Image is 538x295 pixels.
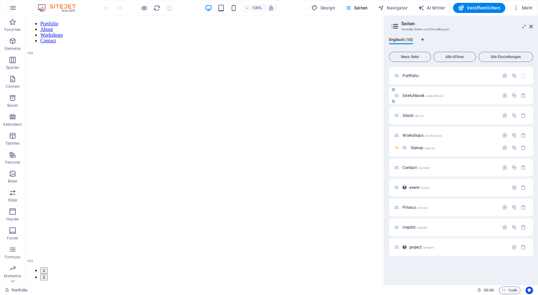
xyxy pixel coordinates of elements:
a: Klick, um Auswahl aufzuheben. Doppelklick öffnet Seitenverwaltung [5,286,27,294]
button: Navigator [375,3,410,13]
div: Duplizieren [511,93,517,98]
span: 00 00 [484,286,494,294]
span: /about [414,114,424,117]
div: Entfernen [521,205,526,210]
h6: 100% [252,4,262,12]
div: Einstellungen [502,133,507,138]
p: Marketing [4,274,21,279]
p: Slider [8,198,18,203]
span: : [488,288,489,292]
div: Design (Strg+Alt+Y) [309,3,338,13]
div: Duplizieren [511,205,517,210]
span: Veröffentlichen [458,5,500,11]
span: /contact [417,166,429,170]
span: Klick, um Seite zu öffnen [402,93,443,98]
div: Die Startseite kann nicht gelöscht werden [521,73,526,78]
span: /sketchbook [425,94,443,98]
div: Entfernen [521,145,526,150]
span: /imprint [416,226,427,229]
button: Design [309,3,338,13]
div: Dieses Layout wird als Template für alle Einträge dieser Collection genutzt (z.B. ein Blog Post).... [402,244,407,250]
span: Klick, um Seite zu öffnen [402,133,442,138]
p: Spalten [6,65,19,70]
span: /project [422,246,433,249]
div: Entfernen [521,185,526,190]
span: Klick, um Seite zu öffnen [402,165,429,170]
div: project/project [407,245,508,249]
div: Entfernen [521,225,526,230]
span: Klick, um Seite zu öffnen [402,73,420,78]
p: Content [6,84,20,89]
span: Design [311,5,335,11]
img: Editor Logo [36,4,84,12]
div: Portfolio/ [401,74,499,78]
p: Footer [7,236,18,241]
p: Favoriten [4,27,21,32]
div: Image Slider [3,33,356,265]
span: /privacy [416,206,428,209]
div: Einstellungen [511,185,517,190]
div: Einstellungen [502,205,507,210]
p: Header [6,217,19,222]
span: Klick, um Seite zu öffnen [409,245,433,250]
div: Sketchbook/sketchbook [401,93,499,98]
button: Alle Einstellungen [478,52,533,62]
div: Entfernen [521,133,526,138]
p: Features [5,160,20,165]
p: Formular [5,255,21,260]
div: Contact/contact [401,166,499,170]
div: Einstellungen [502,145,507,150]
div: Duplizieren [511,73,517,78]
div: Duplizieren [511,113,517,118]
p: Akkordeon [3,122,22,127]
div: event/event [407,185,508,190]
div: Duplizieren [511,145,517,150]
div: Duplizieren [511,133,517,138]
span: Klick, um Seite zu öffnen [409,185,429,190]
button: reload [153,4,160,12]
button: Veröffentlichen [453,3,505,13]
div: Entfernen [521,244,526,250]
span: Seiten [345,5,368,11]
p: Bilder [8,179,18,184]
div: Signup/signup [408,146,499,150]
button: 100% [242,4,265,12]
p: Boxen [7,103,18,108]
span: Alle Einstellungen [481,55,530,59]
div: Einstellungen [502,113,507,118]
i: Seite neu laden [153,4,160,12]
span: / [419,74,420,78]
button: Usercentrics [525,286,533,294]
i: Bei Größenänderung Zoomstufe automatisch an das gewählte Gerät anpassen. [268,5,274,11]
div: Imprint/imprint [401,225,499,229]
button: Alle öffnen [433,52,476,62]
button: Seiten [343,3,370,13]
span: Klick, um Seite zu öffnen [402,205,428,210]
div: Entfernen [521,93,526,98]
div: Einstellungen [511,244,517,250]
span: Code [502,286,518,294]
div: Entfernen [521,113,526,118]
span: Klick, um Seite zu öffnen [402,113,424,118]
span: Mehr [513,5,533,11]
h2: Seiten [401,21,533,27]
span: Englisch (10) [389,36,413,45]
h3: Verwalte Seiten und Einstellungen [401,27,520,32]
span: /event [420,186,429,190]
p: Elemente [5,46,21,51]
div: Duplizieren [511,225,517,230]
div: Entfernen [521,165,526,170]
div: Duplizieren [511,165,517,170]
button: Neue Seite [389,52,431,62]
button: Mehr [510,3,535,13]
div: About/about [401,113,499,117]
h6: Session-Zeit [477,286,494,294]
div: Workshops/workshops [401,133,499,137]
div: Einstellungen [502,165,507,170]
div: Dieses Layout wird als Template für alle Einträge dieser Collection genutzt (z.B. ein Blog Post).... [402,185,407,190]
button: Code [499,286,520,294]
span: Klick, um Seite zu öffnen [410,145,435,150]
div: Sprachen-Tabs [389,37,533,49]
span: Neue Seite [392,55,428,59]
span: Klick, um Seite zu öffnen [402,225,427,230]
